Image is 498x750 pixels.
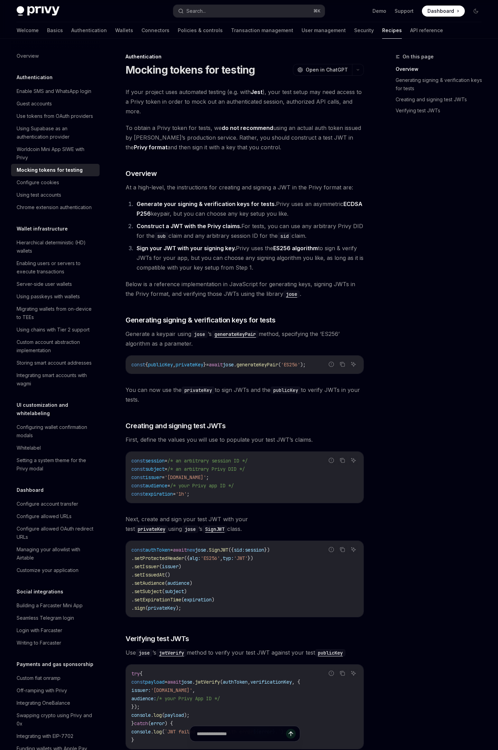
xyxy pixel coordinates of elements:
span: Dashboard [427,8,454,15]
span: . [131,597,134,603]
span: jose [195,547,206,553]
div: Migrating wallets from on-device to TEEs [17,305,95,321]
span: Open in ChatGPT [306,66,348,73]
span: ; [206,474,209,480]
span: await [173,547,187,553]
div: Integrating smart accounts with wagmi [17,371,95,388]
span: setAudience [134,580,165,586]
div: Configure allowed URLs [17,512,72,521]
code: jose [191,330,208,338]
span: ) [178,563,181,570]
div: Off-ramping with Privy [17,686,67,695]
span: const [131,474,145,480]
span: On this page [403,53,434,61]
span: = [165,458,167,464]
li: Privy uses the to sign & verify JWTs for your app, but you can choose any signing algorithm you l... [135,243,364,272]
a: Setting a system theme for the Privy modal [11,454,100,475]
strong: do not recommend [222,124,273,131]
span: If your project uses automated testing (e.g. with ), your test setup may need access to a Privy t... [126,87,364,116]
div: Enable SMS and WhatsApp login [17,87,91,95]
div: Managing your allowlist with Airtable [17,545,95,562]
button: Search...⌘K [173,5,324,17]
div: Worldcoin Mini App SIWE with Privy [17,145,95,162]
span: expiration [145,491,173,497]
div: Seamless Telegram login [17,614,74,622]
span: ( [145,605,148,611]
li: Privy uses an asymmetric keypair, but you can choose any key setup you like. [135,199,364,218]
a: Configure cookies [11,176,100,189]
span: const [131,482,145,489]
span: . [131,605,134,611]
span: Creating and signing test JWTs [126,421,225,431]
span: await [167,679,181,685]
code: publicKey [315,649,345,657]
code: jose [136,649,153,657]
span: ( [159,563,162,570]
span: issuer [145,474,162,480]
span: Use ’s method to verify your test JWT against your test [126,648,364,657]
a: jwtVerify [156,649,187,656]
span: audience [167,580,190,586]
a: Custom fiat onramp [11,672,100,684]
button: Report incorrect code [327,545,336,554]
span: verificationKey [250,679,292,685]
a: Basics [47,22,63,39]
span: . [131,555,134,561]
span: Overview [126,169,157,178]
a: Managing your allowlist with Airtable [11,543,100,564]
a: Storing smart account addresses [11,357,100,369]
a: Generating signing & verification keys for tests [396,75,487,94]
span: First, define the values you will use to populate your test JWT’s claims. [126,435,364,444]
a: Guest accounts [11,97,100,110]
button: Send message [286,729,296,739]
span: setIssuer [134,563,159,570]
code: jose [182,525,199,533]
span: sid: [234,547,245,553]
div: Setting a system theme for the Privy modal [17,456,95,473]
span: ) [190,580,192,586]
div: Mocking tokens for testing [17,166,83,174]
span: audience: [131,695,156,702]
span: alg: [190,555,201,561]
span: typ: [223,555,234,561]
code: sid [278,232,292,240]
span: = [162,474,165,480]
span: , [248,679,250,685]
span: /* an arbitrary session ID */ [167,458,248,464]
span: new [187,547,195,553]
span: ( [162,712,165,718]
span: session [245,547,264,553]
div: Building a Farcaster Mini App [17,601,83,610]
button: Copy the contents from the code block [338,456,347,465]
div: Configure allowed OAuth redirect URLs [17,525,95,541]
a: Swapping crypto using Privy and 0x [11,709,100,730]
a: generateKeyPair [212,330,259,337]
code: jwtVerify [156,649,187,657]
code: generateKeyPair [212,330,259,338]
a: Integrating with EIP-7702 [11,730,100,742]
span: SignJWT [209,547,228,553]
span: Verifying test JWTs [126,634,189,644]
h5: Wallet infrastructure [17,225,68,233]
button: Ask AI [349,669,358,678]
span: You can now use the to sign JWTs and the to verify JWTs in your tests. [126,385,364,404]
span: ); [300,362,306,368]
a: Wallets [115,22,133,39]
span: sign [134,605,145,611]
div: Integrating with EIP-7702 [17,732,73,740]
a: Enabling users or servers to execute transactions [11,257,100,278]
code: privateKey [182,386,215,394]
span: '[DOMAIN_NAME]' [165,474,206,480]
span: At a high-level, the instructions for creating and signing a JWT in the Privy format are: [126,182,364,192]
button: Ask AI [349,360,358,369]
span: Generate a keypair using ’s method, specifying the ‘ES256’ algorithm as a parameter. [126,329,364,348]
a: Building a Farcaster Mini App [11,599,100,612]
span: issuer [162,563,178,570]
span: '[DOMAIN_NAME]' [151,687,192,693]
span: . [131,563,134,570]
a: Mocking tokens for testing [11,164,100,176]
code: publicKey [270,386,301,394]
span: Below is a reference implementation in JavaScript for generating keys, signing JWTs in the Privy ... [126,279,364,299]
span: jwtVerify [195,679,220,685]
a: Recipes [382,22,402,39]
